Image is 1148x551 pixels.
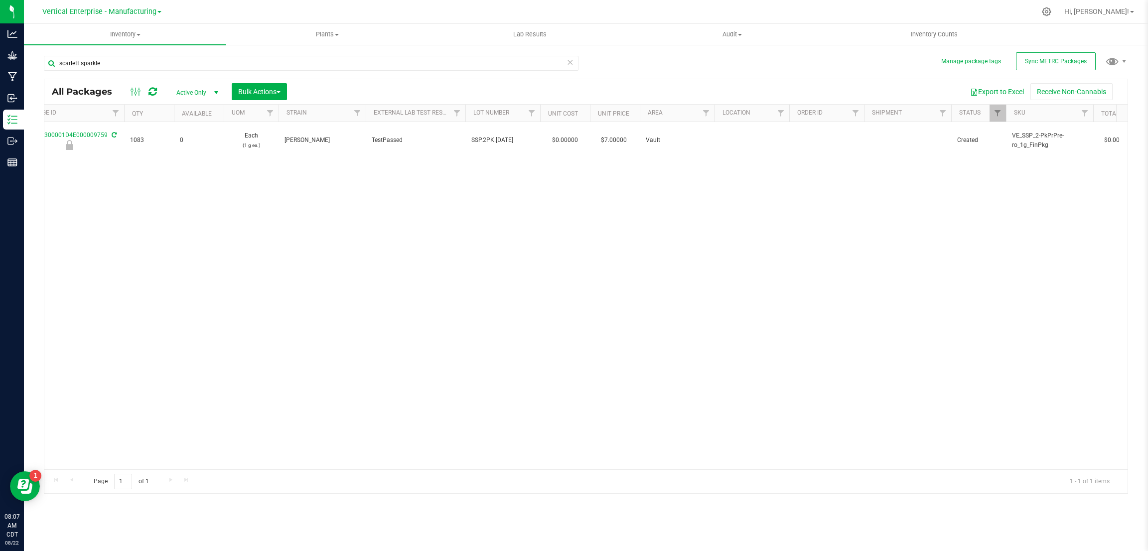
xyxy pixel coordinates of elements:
input: Search Package ID, Item Name, SKU, Lot or Part Number... [44,56,578,71]
button: Sync METRC Packages [1016,52,1096,70]
a: Qty [132,110,143,117]
span: Inventory Counts [897,30,971,39]
span: Bulk Actions [238,88,281,96]
a: Audit [631,24,833,45]
a: Plants [226,24,429,45]
inline-svg: Manufacturing [7,72,17,82]
a: Filter [990,105,1006,122]
span: Clear [567,56,574,69]
span: Page of 1 [85,474,157,489]
button: Export to Excel [964,83,1030,100]
span: VE_SSP_2-PkPrPre-ro_1g_FinPkg [1012,131,1087,150]
a: Lab Results [429,24,631,45]
span: Lab Results [500,30,560,39]
a: Shipment [872,109,902,116]
a: Filter [773,105,789,122]
iframe: Resource center unread badge [29,470,41,482]
a: SKU [1014,109,1025,116]
inline-svg: Reports [7,157,17,167]
a: Total Cost [1101,110,1136,117]
a: Filter [349,105,366,122]
a: Unit Price [598,110,629,117]
a: Filter [848,105,864,122]
inline-svg: Grow [7,50,17,60]
inline-svg: Outbound [7,136,17,146]
a: Unit Cost [548,110,578,117]
span: SSP.2PK.[DATE] [471,136,534,145]
p: 08/22 [4,539,19,547]
button: Manage package tags [941,57,1001,66]
inline-svg: Analytics [7,29,17,39]
div: Manage settings [1040,7,1053,16]
a: Order Id [797,109,823,116]
a: Location [722,109,750,116]
a: Inventory Counts [833,24,1035,45]
span: Vertical Enterprise - Manufacturing [42,7,156,16]
a: Available [182,110,212,117]
td: $0.00000 [540,122,590,159]
span: Each [230,131,273,150]
p: (1 g ea.) [230,140,273,150]
inline-svg: Inbound [7,93,17,103]
input: 1 [114,474,132,489]
p: 08:07 AM CDT [4,512,19,539]
a: Filter [108,105,124,122]
span: 1083 [130,136,168,145]
span: Audit [631,30,833,39]
button: Bulk Actions [232,83,287,100]
button: Receive Non-Cannabis [1030,83,1113,100]
a: Area [648,109,663,116]
span: Plants [227,30,428,39]
span: Hi, [PERSON_NAME]! [1064,7,1129,15]
div: Testing In Progress [13,140,126,150]
a: Status [959,109,981,116]
span: $0.00 [1099,133,1125,147]
a: Lot Number [473,109,509,116]
a: Filter [935,105,951,122]
span: Vault [646,136,709,145]
span: TestPassed [372,136,459,145]
a: Filter [698,105,715,122]
inline-svg: Inventory [7,115,17,125]
span: Sync from Compliance System [110,132,117,138]
span: All Packages [52,86,122,97]
a: Filter [1077,105,1093,122]
a: Inventory [24,24,226,45]
a: ABC0C0300001D4E000009759 [22,132,108,138]
span: Inventory [24,30,226,39]
a: Filter [524,105,540,122]
a: Filter [262,105,279,122]
span: $7.00000 [596,133,632,147]
span: 1 - 1 of 1 items [1062,474,1118,489]
iframe: Resource center [10,471,40,501]
span: Created [957,136,1000,145]
a: Filter [449,105,465,122]
a: External Lab Test Result [374,109,452,116]
span: Sync METRC Packages [1025,58,1087,65]
a: UOM [232,109,245,116]
a: Strain [287,109,307,116]
span: 0 [180,136,218,145]
span: [PERSON_NAME] [285,136,360,145]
